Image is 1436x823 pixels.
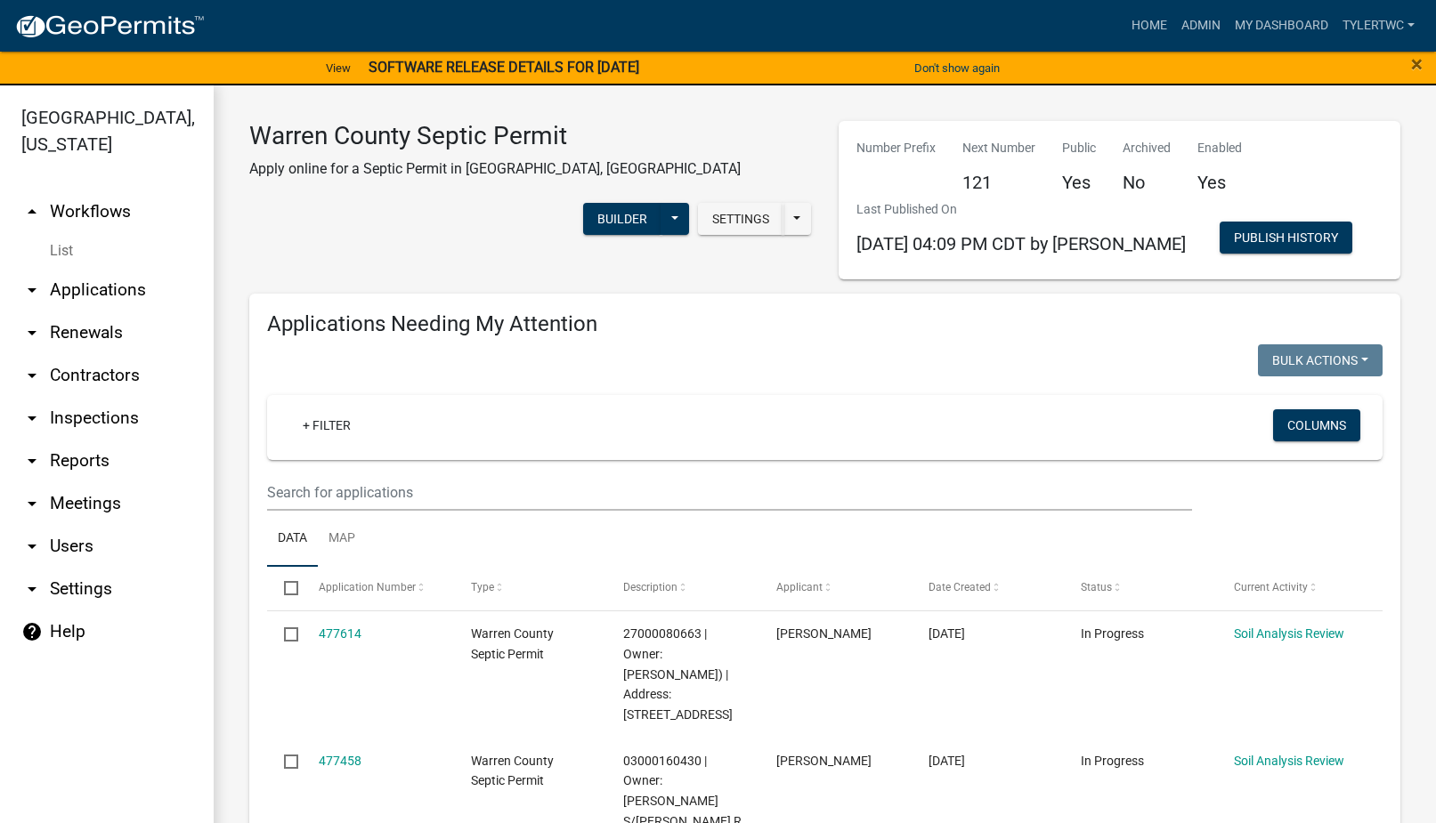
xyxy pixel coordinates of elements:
[776,626,872,641] span: Chris Becker
[1234,626,1344,641] a: Soil Analysis Review
[1197,172,1242,193] h5: Yes
[623,626,733,722] span: 27000080663 | Owner: FREDERICK, IRINA (Deed) | Address: 1961 G64 HWY
[471,581,494,593] span: Type
[623,581,677,593] span: Description
[1220,222,1352,254] button: Publish History
[1411,52,1423,77] span: ×
[962,172,1035,193] h5: 121
[267,511,318,568] a: Data
[318,511,366,568] a: Map
[1234,581,1308,593] span: Current Activity
[1081,626,1144,641] span: In Progress
[759,567,912,609] datatable-header-cell: Applicant
[606,567,759,609] datatable-header-cell: Description
[319,53,358,83] a: View
[21,536,43,557] i: arrow_drop_down
[249,158,741,180] p: Apply online for a Septic Permit in [GEOGRAPHIC_DATA], [GEOGRAPHIC_DATA]
[21,279,43,301] i: arrow_drop_down
[1411,53,1423,75] button: Close
[454,567,606,609] datatable-header-cell: Type
[21,201,43,222] i: arrow_drop_up
[1335,9,1422,43] a: TylerTWC
[1062,172,1096,193] h5: Yes
[1123,172,1171,193] h5: No
[1220,231,1352,246] wm-modal-confirm: Workflow Publish History
[698,203,783,235] button: Settings
[21,365,43,386] i: arrow_drop_down
[1273,409,1360,441] button: Columns
[1081,754,1144,768] span: In Progress
[21,322,43,343] i: arrow_drop_down
[21,450,43,472] i: arrow_drop_down
[1197,139,1242,157] p: Enabled
[319,626,361,641] a: 477614
[1174,9,1228,43] a: Admin
[471,754,554,788] span: Warren County Septic Permit
[962,139,1035,157] p: Next Number
[1081,581,1112,593] span: Status
[912,567,1064,609] datatable-header-cell: Date Created
[1228,9,1335,43] a: My Dashboard
[21,621,43,642] i: help
[1123,139,1171,157] p: Archived
[471,626,554,661] span: Warren County Septic Permit
[249,121,741,151] h3: Warren County Septic Permit
[319,754,361,768] a: 477458
[856,233,1186,254] span: [DATE] 04:09 PM CDT by [PERSON_NAME]
[21,407,43,429] i: arrow_drop_down
[267,474,1192,511] input: Search for applications
[929,626,965,641] span: 09/12/2025
[856,200,1186,219] p: Last Published On
[907,53,1007,83] button: Don't show again
[267,311,1383,337] h4: Applications Needing My Attention
[21,493,43,514] i: arrow_drop_down
[776,581,823,593] span: Applicant
[776,754,872,768] span: Damen Moffitt
[1258,344,1383,376] button: Bulk Actions
[1217,567,1369,609] datatable-header-cell: Current Activity
[1124,9,1174,43] a: Home
[583,203,661,235] button: Builder
[929,754,965,768] span: 09/12/2025
[1064,567,1216,609] datatable-header-cell: Status
[369,59,639,76] strong: SOFTWARE RELEASE DETAILS FOR [DATE]
[929,581,991,593] span: Date Created
[288,409,365,441] a: + Filter
[21,578,43,600] i: arrow_drop_down
[1234,754,1344,768] a: Soil Analysis Review
[319,581,416,593] span: Application Number
[856,139,936,157] p: Number Prefix
[267,567,301,609] datatable-header-cell: Select
[301,567,453,609] datatable-header-cell: Application Number
[1062,139,1096,157] p: Public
